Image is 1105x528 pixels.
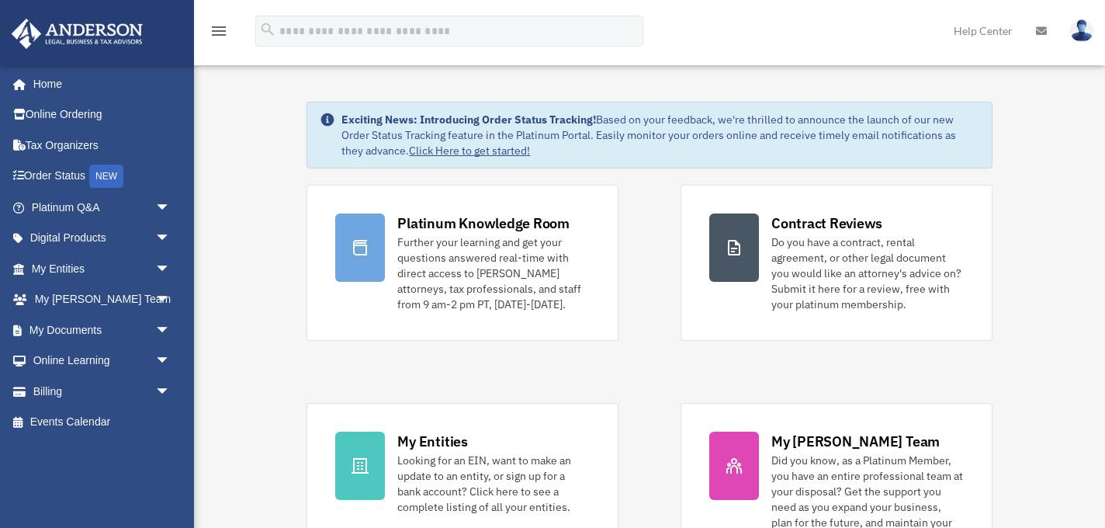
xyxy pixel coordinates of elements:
[11,99,194,130] a: Online Ordering
[341,113,596,127] strong: Exciting News: Introducing Order Status Tracking!
[11,407,194,438] a: Events Calendar
[397,234,590,312] div: Further your learning and get your questions answered real-time with direct access to [PERSON_NAM...
[155,284,186,316] span: arrow_drop_down
[155,346,186,377] span: arrow_drop_down
[771,432,940,451] div: My [PERSON_NAME] Team
[307,185,618,341] a: Platinum Knowledge Room Further your learning and get your questions answered real-time with dire...
[155,192,186,224] span: arrow_drop_down
[11,314,194,346] a: My Documentsarrow_drop_down
[210,27,228,40] a: menu
[155,223,186,255] span: arrow_drop_down
[11,223,194,254] a: Digital Productsarrow_drop_down
[11,284,194,315] a: My [PERSON_NAME] Teamarrow_drop_down
[11,346,194,377] a: Online Learningarrow_drop_down
[681,185,992,341] a: Contract Reviews Do you have a contract, rental agreement, or other legal document you would like...
[11,376,194,407] a: Billingarrow_drop_down
[397,432,467,451] div: My Entities
[409,144,530,158] a: Click Here to get started!
[11,161,194,193] a: Order StatusNEW
[89,165,123,188] div: NEW
[341,112,979,158] div: Based on your feedback, we're thrilled to announce the launch of our new Order Status Tracking fe...
[155,314,186,346] span: arrow_drop_down
[11,253,194,284] a: My Entitiesarrow_drop_down
[155,253,186,285] span: arrow_drop_down
[210,22,228,40] i: menu
[397,214,570,233] div: Platinum Knowledge Room
[771,234,964,312] div: Do you have a contract, rental agreement, or other legal document you would like an attorney's ad...
[771,214,882,233] div: Contract Reviews
[397,453,590,515] div: Looking for an EIN, want to make an update to an entity, or sign up for a bank account? Click her...
[11,68,186,99] a: Home
[259,21,276,38] i: search
[1070,19,1093,42] img: User Pic
[11,130,194,161] a: Tax Organizers
[155,376,186,408] span: arrow_drop_down
[11,192,194,223] a: Platinum Q&Aarrow_drop_down
[7,19,147,49] img: Anderson Advisors Platinum Portal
